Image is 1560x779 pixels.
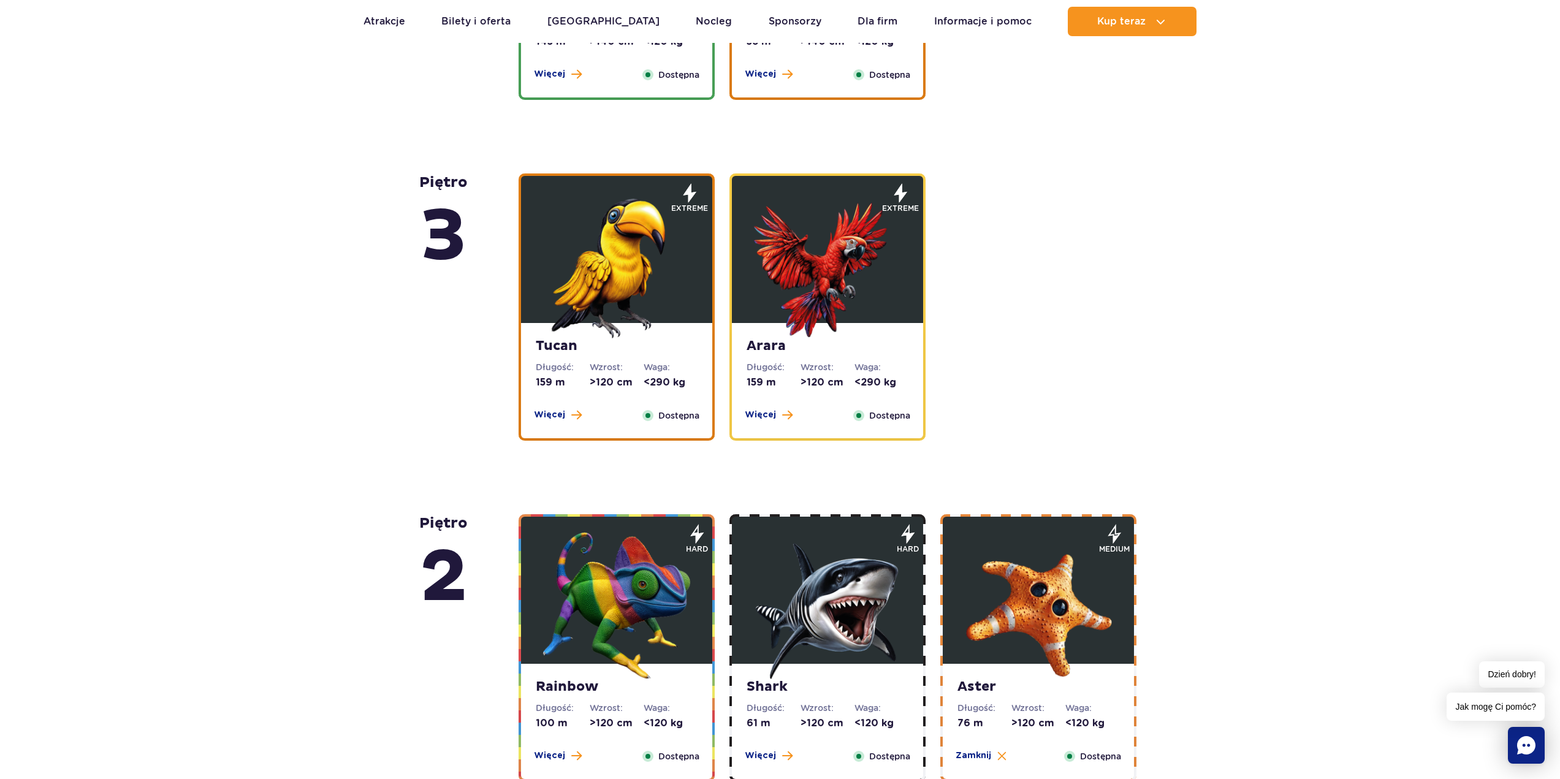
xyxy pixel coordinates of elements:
a: Sponsorzy [769,7,821,36]
span: Kup teraz [1097,16,1146,27]
span: Więcej [745,409,776,421]
dd: <120 kg [854,716,908,730]
dt: Waga: [854,361,908,373]
span: Dostępna [658,68,699,82]
dd: >120 cm [1011,716,1065,730]
span: 2 [419,533,468,623]
strong: piętro [419,173,468,283]
strong: Arara [747,338,908,355]
dt: Długość: [957,702,1011,714]
span: Dostępna [658,409,699,422]
span: Dostępna [1080,750,1121,763]
span: Zamknij [956,750,991,762]
button: Więcej [745,409,793,421]
img: 683e9eae63fef643064232.png [965,532,1112,679]
strong: piętro [419,514,468,623]
span: 3 [419,192,468,283]
button: Więcej [534,409,582,421]
dt: Długość: [536,361,590,373]
a: Nocleg [696,7,732,36]
dd: 61 m [747,716,801,730]
strong: Rainbow [536,678,698,696]
strong: Shark [747,678,908,696]
span: Dostępna [869,750,910,763]
button: Kup teraz [1068,7,1197,36]
a: Informacje i pomoc [934,7,1032,36]
dd: >120 cm [801,376,854,389]
span: Więcej [534,750,565,762]
dt: Długość: [747,361,801,373]
span: Dostępna [658,750,699,763]
dt: Wzrost: [590,702,644,714]
span: hard [686,544,708,555]
button: Więcej [534,750,582,762]
div: Chat [1508,727,1545,764]
button: Więcej [534,68,582,80]
img: 683e9e4e481cc327238821.png [754,191,901,338]
dd: 76 m [957,716,1011,730]
img: 683e9e7576148617438286.png [543,532,690,679]
dt: Długość: [747,702,801,714]
span: Dostępna [869,409,910,422]
dd: <120 kg [644,716,698,730]
dt: Długość: [536,702,590,714]
img: 683e9e9ba8332218919957.png [754,532,901,679]
dt: Wzrost: [801,361,854,373]
a: Dla firm [858,7,897,36]
span: extreme [671,203,708,214]
dd: 100 m [536,716,590,730]
button: Zamknij [956,750,1006,762]
span: Więcej [745,750,776,762]
a: [GEOGRAPHIC_DATA] [547,7,660,36]
dt: Waga: [854,702,908,714]
dd: >120 cm [590,376,644,389]
dd: >120 cm [801,716,854,730]
dt: Waga: [644,702,698,714]
span: Więcej [534,409,565,421]
dd: 159 m [747,376,801,389]
button: Więcej [745,68,793,80]
dt: Wzrost: [1011,702,1065,714]
dd: <290 kg [854,376,908,389]
span: Dostępna [869,68,910,82]
button: Więcej [745,750,793,762]
dt: Waga: [1065,702,1119,714]
dt: Wzrost: [590,361,644,373]
span: hard [897,544,919,555]
span: Więcej [745,68,776,80]
span: Jak mogę Ci pomóc? [1447,693,1545,721]
img: 683e9e3786a57738606523.png [543,191,690,338]
a: Atrakcje [363,7,405,36]
dd: 159 m [536,376,590,389]
strong: Aster [957,678,1119,696]
span: extreme [882,203,919,214]
dt: Wzrost: [801,702,854,714]
span: Więcej [534,68,565,80]
dt: Waga: [644,361,698,373]
dd: <120 kg [1065,716,1119,730]
a: Bilety i oferta [441,7,511,36]
dd: >120 cm [590,716,644,730]
span: Dzień dobry! [1479,661,1545,688]
span: medium [1099,544,1130,555]
strong: Tucan [536,338,698,355]
dd: <290 kg [644,376,698,389]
